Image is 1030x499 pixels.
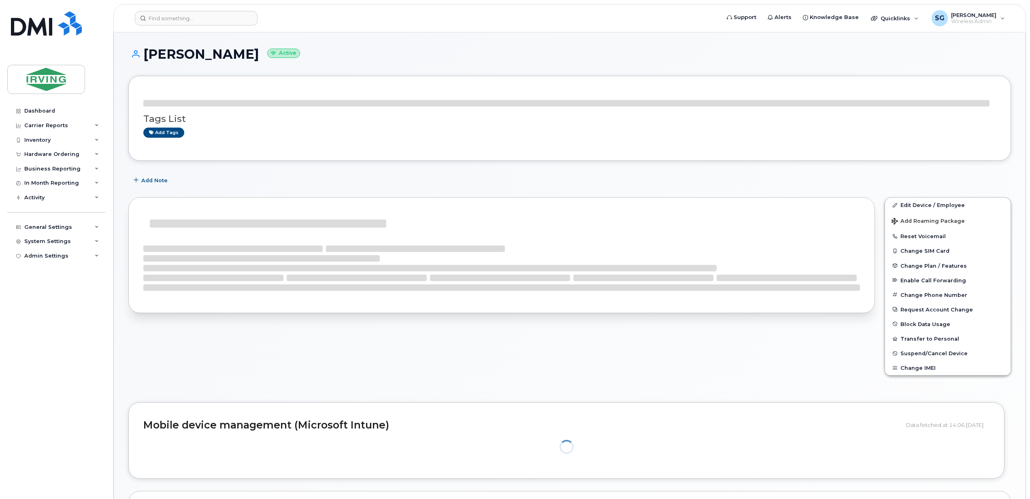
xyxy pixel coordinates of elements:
button: Suspend/Cancel Device [885,346,1011,360]
button: Add Roaming Package [885,212,1011,229]
button: Change SIM Card [885,243,1011,258]
button: Change Phone Number [885,288,1011,302]
button: Request Account Change [885,302,1011,317]
button: Enable Call Forwarding [885,273,1011,288]
span: Add Roaming Package [892,218,965,226]
button: Transfer to Personal [885,331,1011,346]
h1: [PERSON_NAME] [128,47,1011,61]
button: Block Data Usage [885,317,1011,331]
span: Add Note [141,177,168,184]
button: Reset Voicemail [885,229,1011,243]
span: Enable Call Forwarding [900,277,966,283]
a: Edit Device / Employee [885,198,1011,212]
h2: Mobile device management (Microsoft Intune) [143,420,900,431]
button: Change Plan / Features [885,258,1011,273]
span: Suspend/Cancel Device [900,350,968,356]
h3: Tags List [143,114,996,124]
div: Data fetched at 14:06 [DATE] [906,417,990,433]
span: Change Plan / Features [900,262,967,269]
small: Active [267,49,300,58]
a: Add tags [143,128,184,138]
button: Change IMEI [885,360,1011,375]
button: Add Note [128,173,175,188]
